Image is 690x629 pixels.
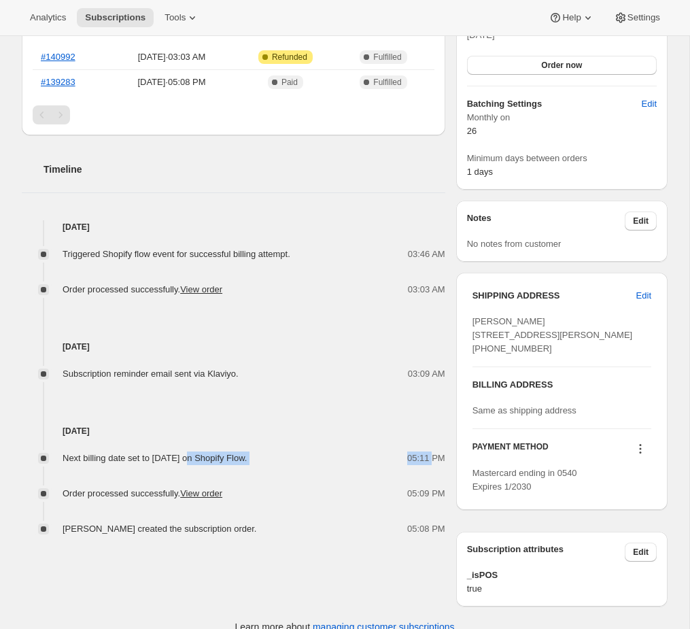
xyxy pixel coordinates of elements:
button: Subscriptions [77,8,154,27]
span: 05:09 PM [407,487,445,500]
span: Subscriptions [85,12,145,23]
span: 05:11 PM [407,452,445,465]
h4: [DATE] [22,340,445,354]
h4: [DATE] [22,220,445,234]
h3: PAYMENT METHOD [472,441,549,460]
button: Edit [625,543,657,562]
span: true [467,582,657,596]
button: Edit [625,211,657,231]
button: Order now [467,56,657,75]
h3: BILLING ADDRESS [472,378,651,392]
span: Order processed successfully. [63,284,222,294]
span: Next billing date set to [DATE] on Shopify Flow. [63,453,247,463]
span: Order processed successfully. [63,488,222,498]
button: Edit [634,93,665,115]
span: 26 [467,126,477,136]
span: [PERSON_NAME] created the subscription order. [63,524,256,534]
span: Tools [165,12,186,23]
span: Fulfilled [373,77,401,88]
span: 03:03 AM [408,283,445,296]
h2: Timeline [44,163,445,176]
button: Tools [156,8,207,27]
button: Help [540,8,602,27]
span: [DATE] · 03:03 AM [114,50,230,64]
span: Order now [541,60,582,71]
span: Mastercard ending in 0540 Expires 1/2030 [472,468,577,492]
span: Refunded [272,52,307,63]
span: [DATE] · 05:08 PM [114,75,230,89]
h3: Notes [467,211,625,231]
button: Analytics [22,8,74,27]
span: Same as shipping address [472,405,576,415]
button: Settings [606,8,668,27]
span: Edit [633,547,649,558]
span: _isPOS [467,568,657,582]
span: Edit [636,289,651,303]
span: Minimum days between orders [467,152,657,165]
span: 1 days [467,167,493,177]
span: Monthly on [467,111,657,124]
button: Edit [628,285,659,307]
a: View order [180,488,222,498]
span: Edit [642,97,657,111]
h4: [DATE] [22,424,445,438]
span: Fulfilled [373,52,401,63]
span: 03:46 AM [408,248,445,261]
nav: Pagination [33,105,434,124]
span: Subscription reminder email sent via Klaviyo. [63,369,239,379]
a: View order [180,284,222,294]
h3: SHIPPING ADDRESS [472,289,636,303]
span: Help [562,12,581,23]
a: #140992 [41,52,75,62]
h3: Subscription attributes [467,543,625,562]
span: [PERSON_NAME] [STREET_ADDRESS][PERSON_NAME] [PHONE_NUMBER] [472,316,633,354]
a: #139283 [41,77,75,87]
span: Triggered Shopify flow event for successful billing attempt. [63,249,290,259]
span: 03:09 AM [408,367,445,381]
span: 05:08 PM [407,522,445,536]
h6: Batching Settings [467,97,642,111]
span: Settings [627,12,660,23]
span: Paid [281,77,298,88]
span: Analytics [30,12,66,23]
span: No notes from customer [467,239,562,249]
span: Edit [633,216,649,226]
